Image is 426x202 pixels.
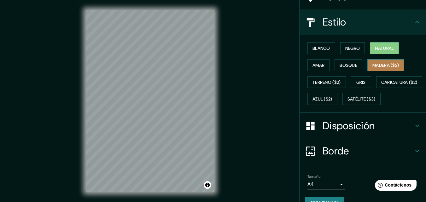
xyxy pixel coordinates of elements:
font: Caricatura ($2) [381,79,417,85]
button: Satélite ($3) [342,93,381,105]
font: Madera ($2) [372,62,399,68]
font: Disposición [323,119,375,132]
font: Azul ($2) [312,96,332,102]
div: A4 [307,179,345,189]
button: Blanco [307,42,335,54]
font: Tamaño [307,174,320,179]
font: A4 [307,181,314,188]
button: Azul ($2) [307,93,337,105]
font: Negro [345,45,360,51]
font: Terreno ($2) [312,79,341,85]
button: Negro [340,42,365,54]
font: Borde [323,144,349,158]
font: Satélite ($3) [347,96,376,102]
div: Disposición [300,113,426,138]
button: Terreno ($2) [307,76,346,88]
div: Estilo [300,9,426,35]
font: Bosque [340,62,357,68]
iframe: Lanzador de widgets de ayuda [370,177,419,195]
button: Natural [370,42,399,54]
font: Natural [375,45,394,51]
button: Activar o desactivar atribución [204,181,211,189]
button: Gris [351,76,371,88]
button: Amar [307,59,330,71]
div: Borde [300,138,426,164]
button: Bosque [335,59,362,71]
button: Madera ($2) [367,59,404,71]
canvas: Mapa [86,10,214,192]
font: Estilo [323,15,346,29]
font: Gris [356,79,366,85]
font: Amar [312,62,324,68]
button: Caricatura ($2) [376,76,423,88]
font: Blanco [312,45,330,51]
